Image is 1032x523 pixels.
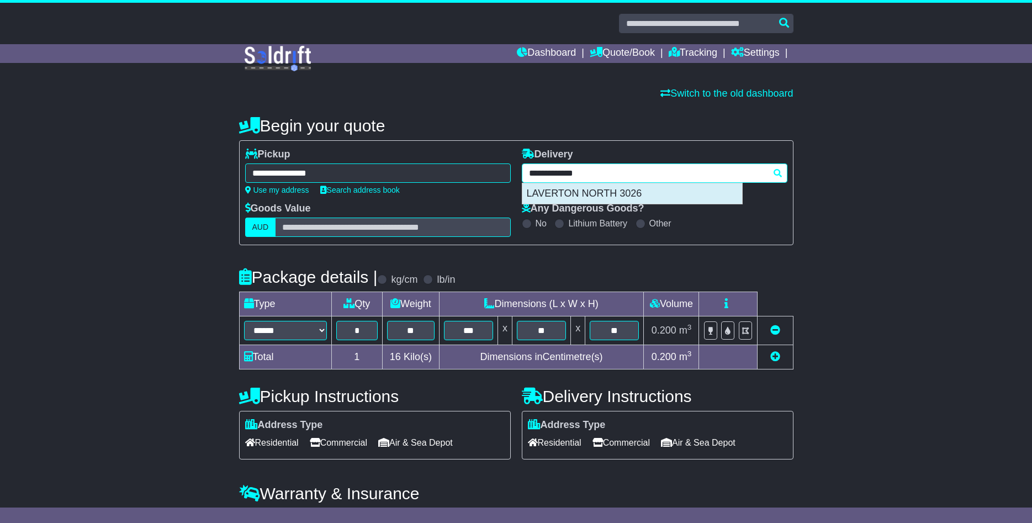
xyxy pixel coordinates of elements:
[687,350,692,358] sup: 3
[378,434,453,451] span: Air & Sea Depot
[590,44,655,63] a: Quote/Book
[239,292,331,316] td: Type
[245,149,290,161] label: Pickup
[390,351,401,362] span: 16
[310,434,367,451] span: Commercial
[679,325,692,336] span: m
[239,387,511,405] h4: Pickup Instructions
[320,186,400,194] a: Search address book
[245,218,276,237] label: AUD
[661,434,735,451] span: Air & Sea Depot
[770,351,780,362] a: Add new item
[687,323,692,331] sup: 3
[391,274,417,286] label: kg/cm
[239,484,793,503] h4: Warranty & Insurance
[437,274,455,286] label: lb/in
[568,218,627,229] label: Lithium Battery
[522,183,742,204] div: LAVERTON NORTH 3026
[652,351,676,362] span: 0.200
[245,434,299,451] span: Residential
[498,316,512,345] td: x
[522,203,644,215] label: Any Dangerous Goods?
[239,268,378,286] h4: Package details |
[439,345,644,369] td: Dimensions in Centimetre(s)
[644,292,699,316] td: Volume
[731,44,780,63] a: Settings
[239,345,331,369] td: Total
[652,325,676,336] span: 0.200
[649,218,671,229] label: Other
[245,203,311,215] label: Goods Value
[331,345,383,369] td: 1
[439,292,644,316] td: Dimensions (L x W x H)
[679,351,692,362] span: m
[383,292,440,316] td: Weight
[331,292,383,316] td: Qty
[383,345,440,369] td: Kilo(s)
[522,149,573,161] label: Delivery
[536,218,547,229] label: No
[592,434,650,451] span: Commercial
[528,419,606,431] label: Address Type
[770,325,780,336] a: Remove this item
[245,419,323,431] label: Address Type
[522,387,793,405] h4: Delivery Instructions
[517,44,576,63] a: Dashboard
[669,44,717,63] a: Tracking
[239,117,793,135] h4: Begin your quote
[528,434,581,451] span: Residential
[571,316,585,345] td: x
[660,88,793,99] a: Switch to the old dashboard
[245,186,309,194] a: Use my address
